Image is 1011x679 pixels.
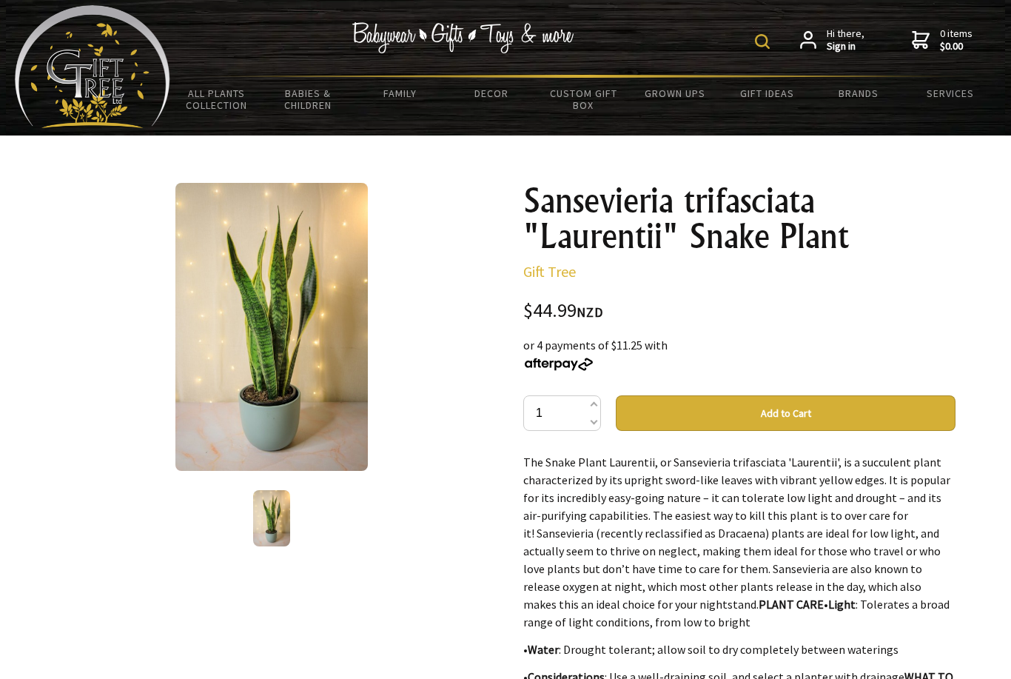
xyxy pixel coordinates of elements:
[755,34,770,49] img: product search
[577,304,603,321] span: NZD
[170,78,262,121] a: All Plants Collection
[523,183,955,254] h1: Sansevieria trifasciata "Laurentii" Snake Plant
[800,27,864,53] a: Hi there,Sign in
[616,395,955,431] button: Add to Cart
[175,183,367,471] img: Sansevieria trifasciata "Laurentii" Snake Plant
[253,490,291,546] img: Sansevieria trifasciata "Laurentii" Snake Plant
[446,78,537,109] a: Decor
[523,358,594,371] img: Afterpay
[537,78,629,121] a: Custom Gift Box
[940,27,973,53] span: 0 items
[912,27,973,53] a: 0 items$0.00
[352,22,574,53] img: Babywear - Gifts - Toys & more
[523,301,955,321] div: $44.99
[940,40,973,53] strong: $0.00
[523,453,955,631] p: The Snake Plant Laurentii, or Sansevieria trifasciata 'Laurentii', is a succulent plant character...
[759,597,824,612] strong: PLANT CARE
[827,40,864,53] strong: Sign in
[813,78,904,109] a: Brands
[354,78,446,109] a: Family
[15,5,170,128] img: Babyware - Gifts - Toys and more...
[629,78,721,109] a: Grown Ups
[528,642,559,657] strong: Water
[523,262,576,281] a: Gift Tree
[262,78,354,121] a: Babies & Children
[904,78,996,109] a: Services
[523,336,955,372] div: or 4 payments of $11.25 with
[827,27,864,53] span: Hi there,
[523,640,955,658] p: • : Drought tolerant; allow soil to dry completely between waterings
[721,78,813,109] a: Gift Ideas
[828,597,856,612] strong: Light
